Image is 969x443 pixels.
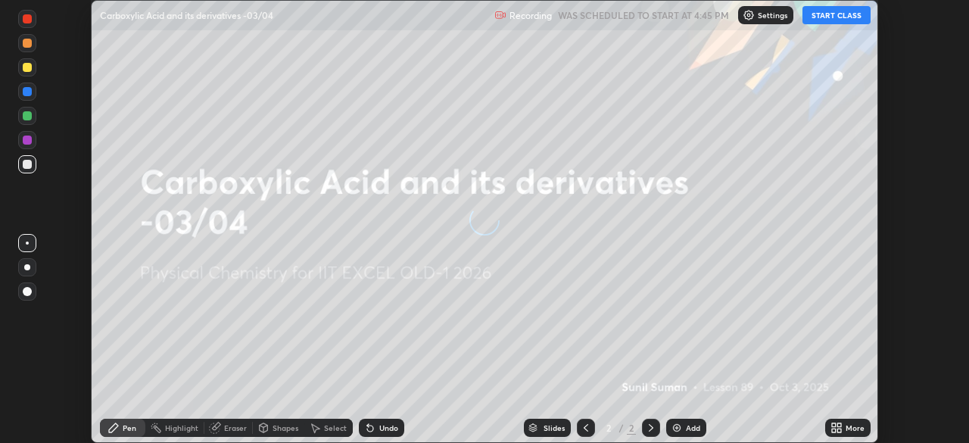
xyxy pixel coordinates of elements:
h5: WAS SCHEDULED TO START AT 4:45 PM [558,8,729,22]
div: Slides [544,424,565,432]
div: Eraser [224,424,247,432]
img: add-slide-button [671,422,683,434]
div: Add [686,424,700,432]
div: / [619,423,624,432]
div: More [846,424,865,432]
div: 2 [627,421,636,435]
p: Settings [758,11,787,19]
p: Carboxylic Acid and its derivatives -03/04 [100,9,273,21]
div: 2 [601,423,616,432]
div: Shapes [273,424,298,432]
div: Highlight [165,424,198,432]
div: Pen [123,424,136,432]
img: recording.375f2c34.svg [494,9,506,21]
button: START CLASS [802,6,871,24]
div: Select [324,424,347,432]
img: class-settings-icons [743,9,755,21]
p: Recording [509,10,552,21]
div: Undo [379,424,398,432]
